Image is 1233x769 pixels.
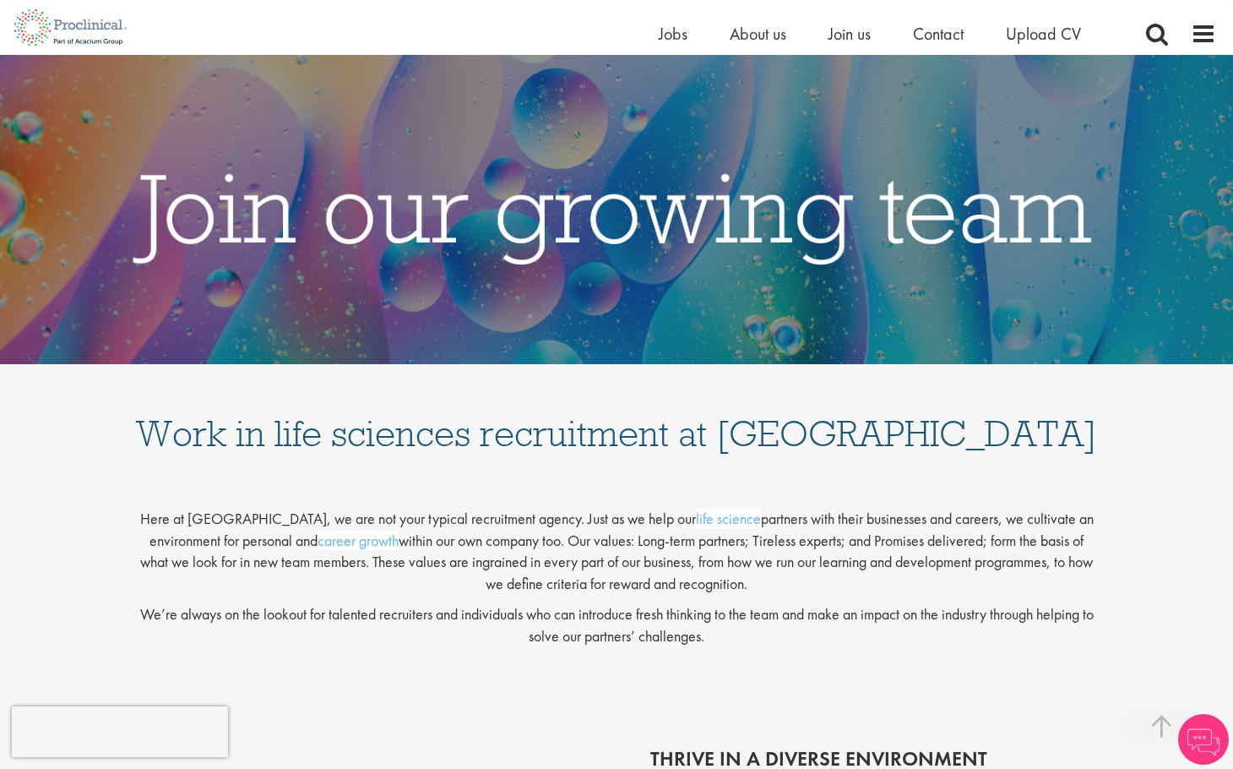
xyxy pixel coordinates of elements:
a: Upload CV [1006,23,1081,45]
a: life science [696,509,761,528]
a: Join us [828,23,871,45]
a: About us [730,23,786,45]
a: Jobs [659,23,687,45]
p: Here at [GEOGRAPHIC_DATA], we are not your typical recruitment agency. Just as we help our partne... [135,494,1098,595]
img: Chatbot [1178,714,1229,765]
h1: Work in life sciences recruitment at [GEOGRAPHIC_DATA] [135,381,1098,452]
a: career growth [318,531,399,550]
a: Contact [913,23,964,45]
p: We’re always on the lookout for talented recruiters and individuals who can introduce fresh think... [135,603,1098,646]
iframe: reCAPTCHA [12,706,228,757]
